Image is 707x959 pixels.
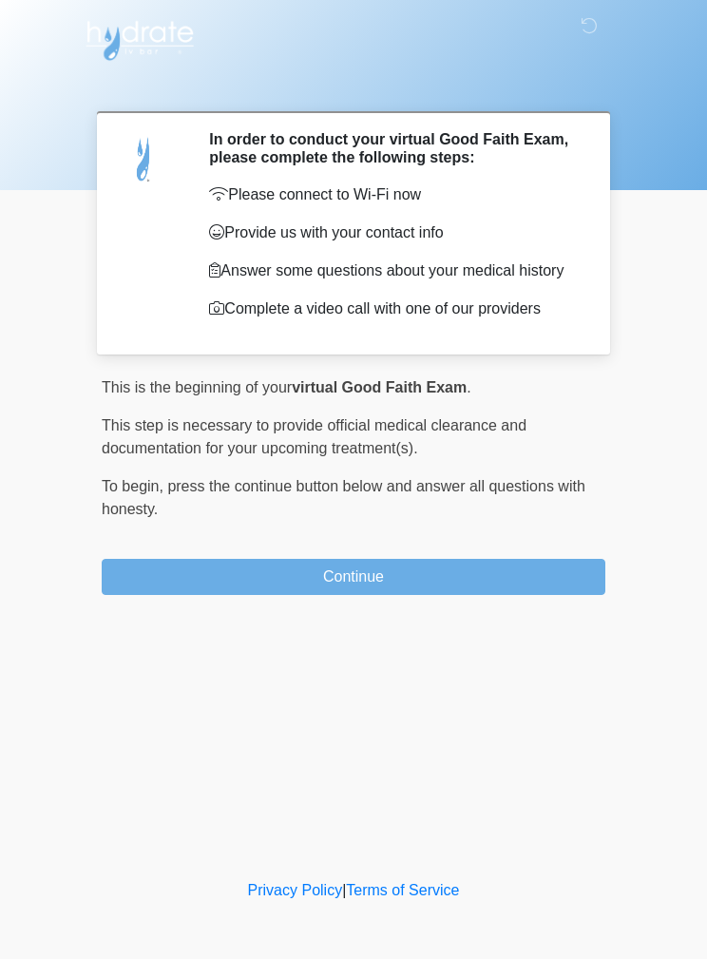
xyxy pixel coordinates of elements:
h1: ‎ ‎ ‎ ‎ [87,68,620,104]
p: Answer some questions about your medical history [209,259,577,282]
span: To begin, [102,478,167,494]
p: Provide us with your contact info [209,221,577,244]
h2: In order to conduct your virtual Good Faith Exam, please complete the following steps: [209,130,577,166]
img: Hydrate IV Bar - Flagstaff Logo [83,14,197,62]
button: Continue [102,559,605,595]
span: . [467,379,470,395]
p: Complete a video call with one of our providers [209,297,577,320]
img: Agent Avatar [116,130,173,187]
span: press the continue button below and answer all questions with honesty. [102,478,585,517]
span: This step is necessary to provide official medical clearance and documentation for your upcoming ... [102,417,526,456]
span: This is the beginning of your [102,379,292,395]
a: Terms of Service [346,882,459,898]
p: Please connect to Wi-Fi now [209,183,577,206]
strong: virtual Good Faith Exam [292,379,467,395]
a: | [342,882,346,898]
a: Privacy Policy [248,882,343,898]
